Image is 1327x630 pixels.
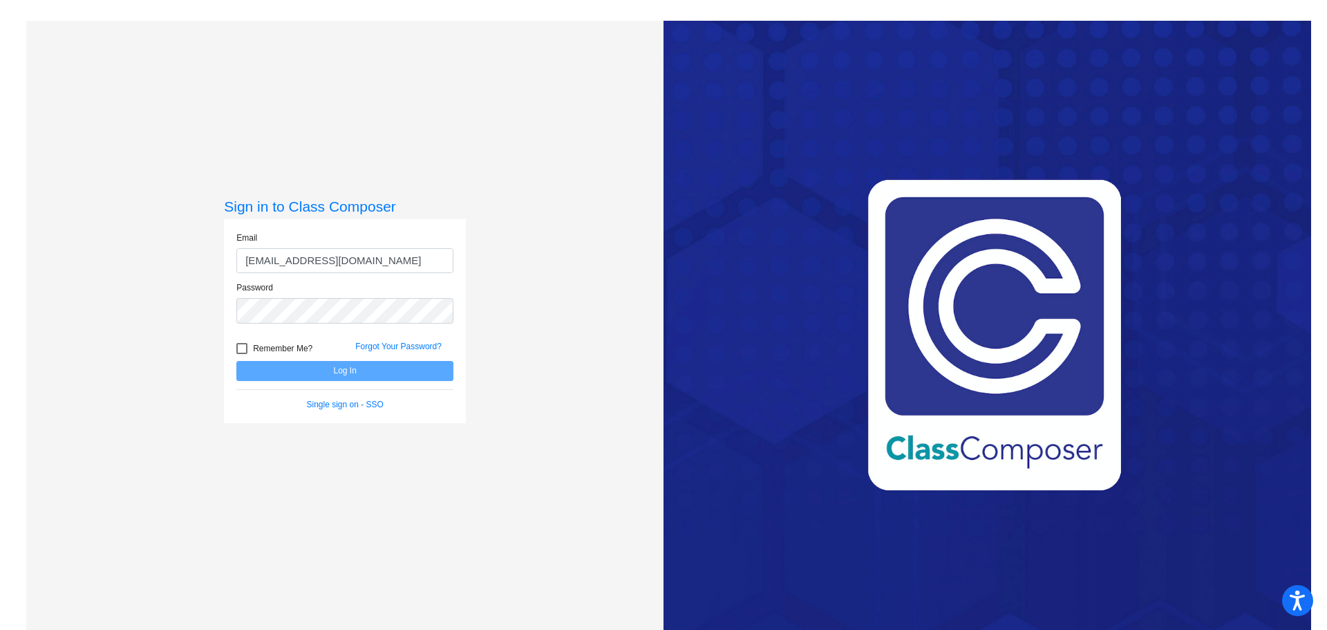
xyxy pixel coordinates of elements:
label: Password [236,281,273,294]
button: Log In [236,361,453,381]
h3: Sign in to Class Composer [224,198,466,215]
a: Single sign on - SSO [307,400,384,409]
span: Remember Me? [253,340,312,357]
a: Forgot Your Password? [355,342,442,351]
label: Email [236,232,257,244]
